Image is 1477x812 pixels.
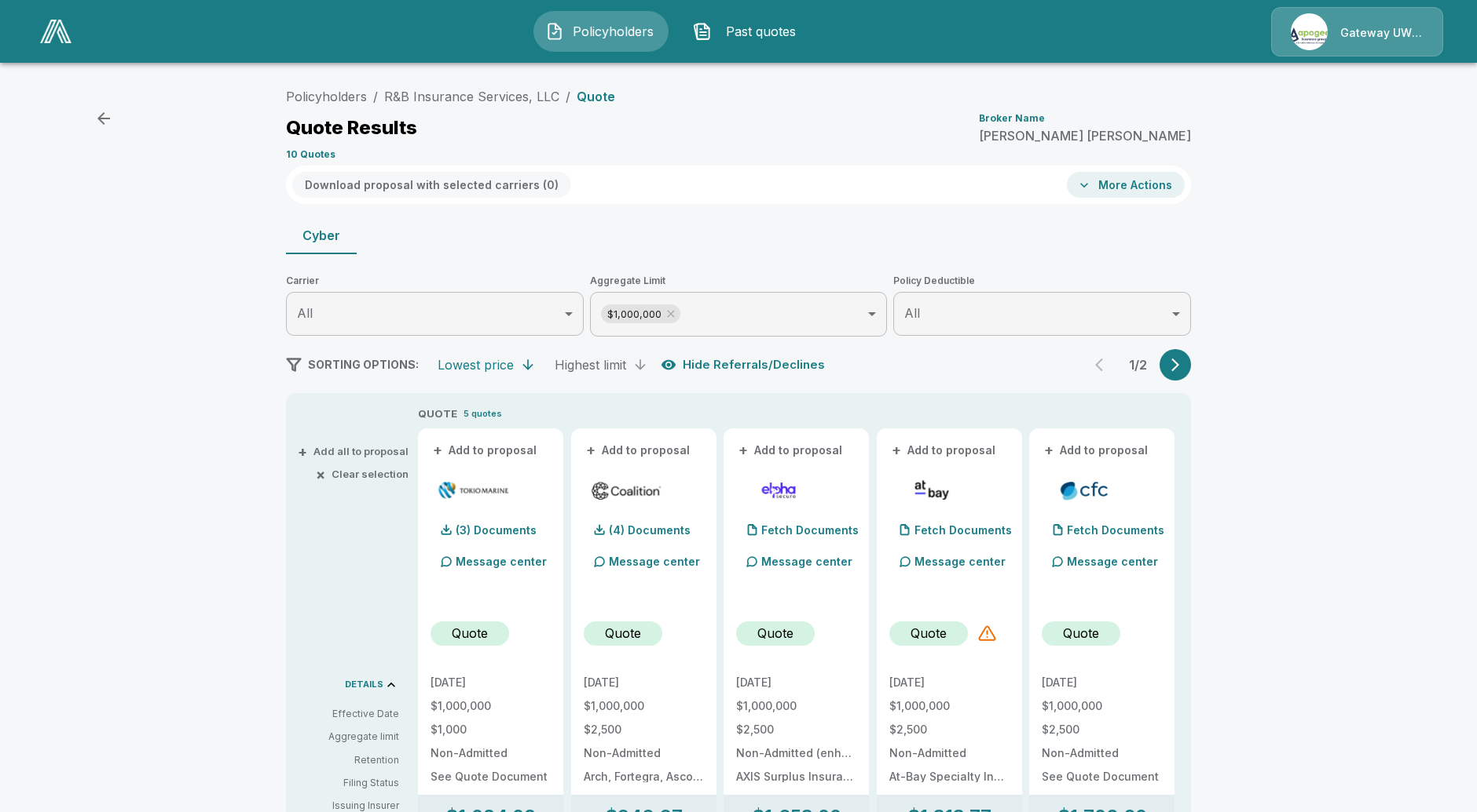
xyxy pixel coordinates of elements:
[1122,359,1153,371] p: 1 / 2
[1042,442,1152,459] button: +Add to proposal
[301,446,409,457] button: +Add all to proposal
[316,469,325,479] span: ×
[286,217,357,254] button: Cyber
[431,771,551,782] p: See Quote Document
[1291,13,1328,50] img: Agency Icon
[299,776,399,790] p: Filing Status
[889,724,1010,735] p: $2,500
[1042,724,1162,735] p: $2,500
[1067,553,1158,570] p: Message center
[299,753,399,767] p: Retention
[681,11,816,52] button: Past quotes IconPast quotes
[418,406,457,422] p: QUOTE
[319,469,409,479] button: ×Clear selection
[757,624,793,643] p: Quote
[736,677,856,688] p: [DATE]
[286,118,417,137] p: Quote Results
[590,273,888,289] span: Aggregate Limit
[1042,701,1162,712] p: $1,000,000
[577,90,615,103] p: Quote
[590,479,663,502] img: coalitioncyber
[570,22,657,41] span: Policyholders
[658,350,831,380] button: Hide Referrals/Declines
[1067,525,1164,536] p: Fetch Documents
[308,358,419,371] span: SORTING OPTIONS:
[736,724,856,735] p: $2,500
[736,701,856,712] p: $1,000,000
[914,525,1012,536] p: Fetch Documents
[979,114,1045,123] p: Broker Name
[299,707,399,721] p: Effective Date
[286,89,367,104] a: Policyholders
[40,20,71,43] img: AA Logo
[566,87,570,106] li: /
[533,11,669,52] button: Policyholders IconPolicyholders
[736,748,856,759] p: Non-Admitted (enhanced)
[452,624,488,643] p: Quote
[456,525,537,536] p: (3) Documents
[1340,25,1424,41] p: Gateway UW dba Apogee
[1042,748,1162,759] p: Non-Admitted
[738,445,748,456] span: +
[437,479,510,502] img: tmhcccyber
[979,129,1191,142] p: [PERSON_NAME] [PERSON_NAME]
[431,677,551,688] p: [DATE]
[433,445,442,456] span: +
[1042,771,1162,782] p: See Quote Document
[292,172,571,198] button: Download proposal with selected carriers (0)
[431,748,551,759] p: Non-Admitted
[889,442,999,459] button: +Add to proposal
[584,771,704,782] p: Arch, Fortegra, Ascot, Allianz, Aspen
[298,446,307,457] span: +
[584,724,704,735] p: $2,500
[1042,677,1162,688] p: [DATE]
[438,357,514,373] div: Lowest price
[742,479,815,502] img: elphacyberenhanced
[1271,7,1443,56] a: Agency IconGateway UW dba Apogee
[609,525,691,536] p: (4) Documents
[584,677,704,688] p: [DATE]
[286,150,335,159] p: 10 Quotes
[736,771,856,782] p: AXIS Surplus Insurance Company: rated "A" by A.M. Best (60%), Everest Indemnity Insurance Company...
[601,304,680,323] div: $1,000,000
[896,479,969,502] img: atbaycybersurplus
[1044,445,1054,456] span: +
[761,553,852,570] p: Message center
[584,442,694,459] button: +Add to proposal
[384,89,559,104] a: R&B Insurance Services, LLC
[693,22,712,41] img: Past quotes Icon
[555,357,626,373] div: Highest limit
[718,22,804,41] span: Past quotes
[373,87,378,106] li: /
[586,445,596,456] span: +
[464,407,502,421] p: 5 quotes
[893,273,1191,289] span: Policy Deductible
[601,305,668,323] span: $1,000,000
[297,305,313,321] span: All
[889,771,1010,782] p: At-Bay Specialty Insurance Company
[286,87,615,106] nav: breadcrumb
[911,624,947,643] p: Quote
[1048,479,1121,502] img: cfccyber
[889,748,1010,759] p: Non-Admitted
[545,22,564,41] img: Policyholders Icon
[584,748,704,759] p: Non-Admitted
[1067,172,1185,198] button: More Actions
[431,442,541,459] button: +Add to proposal
[761,525,859,536] p: Fetch Documents
[736,442,846,459] button: +Add to proposal
[299,730,399,744] p: Aggregate limit
[605,624,641,643] p: Quote
[914,553,1006,570] p: Message center
[609,553,700,570] p: Message center
[456,553,547,570] p: Message center
[1063,624,1099,643] p: Quote
[431,724,551,735] p: $1,000
[889,677,1010,688] p: [DATE]
[286,273,584,289] span: Carrier
[431,701,551,712] p: $1,000,000
[904,305,920,321] span: All
[892,445,901,456] span: +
